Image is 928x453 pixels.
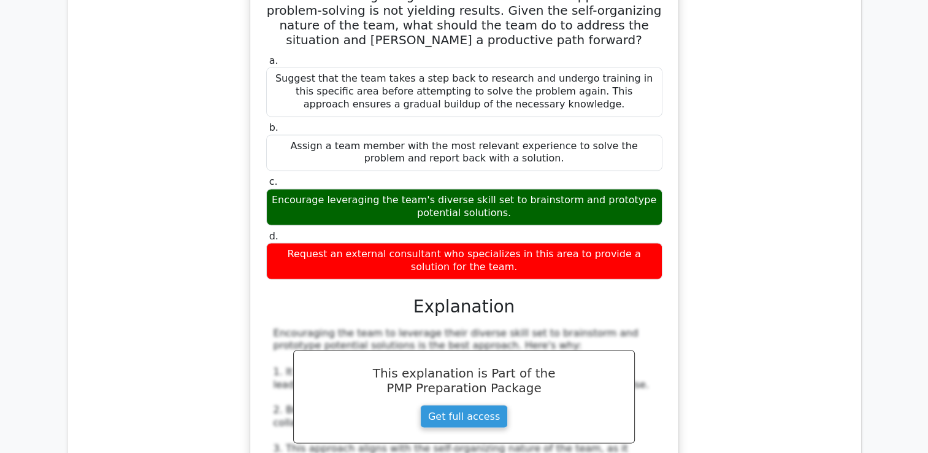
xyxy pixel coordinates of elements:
[274,296,655,317] h3: Explanation
[266,242,662,279] div: Request an external consultant who specializes in this area to provide a solution for the team.
[266,188,662,225] div: Encourage leveraging the team's diverse skill set to brainstorm and prototype potential solutions.
[266,134,662,171] div: Assign a team member with the most relevant experience to solve the problem and report back with ...
[266,67,662,116] div: Suggest that the team takes a step back to research and undergo training in this specific area be...
[269,122,278,133] span: b.
[269,176,278,187] span: c.
[420,405,508,428] a: Get full access
[269,55,278,66] span: a.
[269,230,278,242] span: d.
